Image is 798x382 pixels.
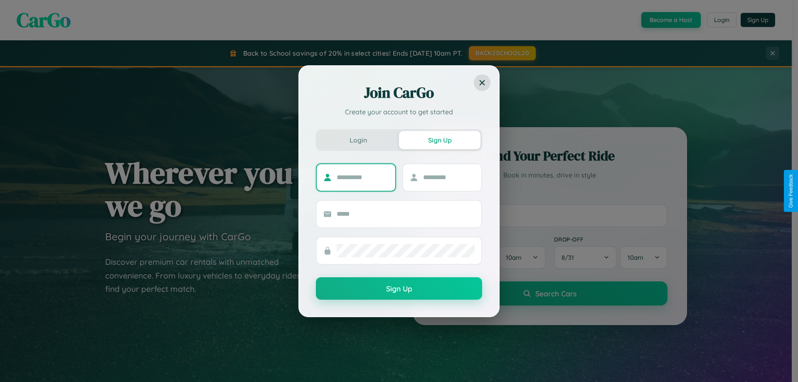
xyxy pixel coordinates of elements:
[316,107,482,117] p: Create your account to get started
[788,174,794,208] div: Give Feedback
[399,131,480,149] button: Sign Up
[316,277,482,300] button: Sign Up
[318,131,399,149] button: Login
[316,83,482,103] h2: Join CarGo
